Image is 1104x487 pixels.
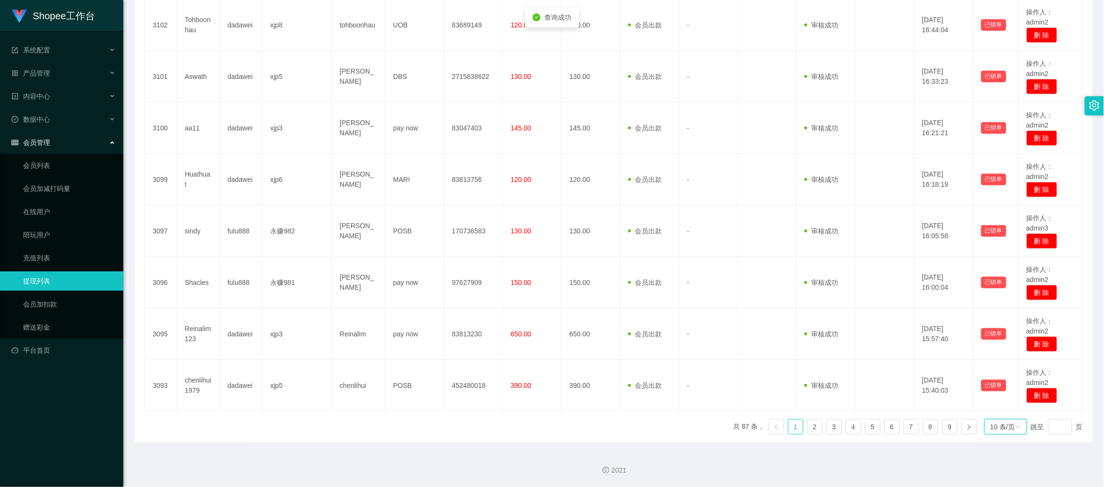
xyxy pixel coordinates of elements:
[1026,27,1057,43] button: 删 除
[904,419,919,435] li: 7
[915,360,973,411] td: [DATE] 15:40:03
[145,257,177,308] td: 3096
[444,205,503,257] td: 170736583
[332,205,385,257] td: [PERSON_NAME]
[12,46,50,54] span: 系统配置
[511,176,531,183] span: 120.00
[220,257,263,308] td: fulu888
[1026,214,1053,232] span: 操作人：admin3
[687,73,689,80] span: -
[220,51,263,103] td: dadawei
[915,103,973,154] td: [DATE] 16:21:21
[562,103,620,154] td: 145.00
[131,465,1096,475] div: 2021
[444,308,503,360] td: 83813230
[511,21,531,29] span: 120.00
[177,205,220,257] td: sindy
[943,420,957,434] a: 9
[915,205,973,257] td: [DATE] 16:05:58
[332,308,385,360] td: Reinalim
[808,420,822,434] a: 2
[827,419,842,435] li: 3
[628,227,662,235] span: 会员出款
[385,257,444,308] td: pay now
[628,73,662,80] span: 会员出款
[1026,233,1057,249] button: 删 除
[562,51,620,103] td: 130.00
[444,360,503,411] td: 452480018
[628,279,662,286] span: 会员出款
[145,51,177,103] td: 3101
[628,21,662,29] span: 会员出款
[904,420,919,434] a: 7
[23,271,116,291] a: 提现列表
[827,420,841,434] a: 3
[12,92,50,100] span: 内容中心
[804,73,838,80] span: 审核成功
[533,13,540,21] i: icon: check-circle
[961,419,977,435] li: 下一页
[788,419,803,435] li: 1
[687,382,689,389] span: -
[385,205,444,257] td: POSB
[444,257,503,308] td: 97627909
[23,156,116,175] a: 会员列表
[885,420,899,434] a: 6
[981,174,1006,185] button: 已锁单
[145,308,177,360] td: 3095
[1026,60,1053,77] span: 操作人：admin2
[687,279,689,286] span: -
[981,328,1006,340] button: 已锁单
[923,419,938,435] li: 8
[981,225,1006,237] button: 已锁单
[846,420,861,434] a: 4
[12,115,50,123] span: 数据中心
[915,154,973,205] td: [DATE] 16:18:19
[865,419,881,435] li: 5
[385,103,444,154] td: pay now
[981,71,1006,82] button: 已锁单
[263,257,332,308] td: 永赚981
[263,103,332,154] td: xjp3
[1026,266,1053,283] span: 操作人：admin2
[145,360,177,411] td: 3093
[511,279,531,286] span: 150.00
[769,419,784,435] li: 上一页
[385,308,444,360] td: pay now
[12,93,18,100] i: 图标: profile
[562,154,620,205] td: 120.00
[23,179,116,198] a: 会员加减打码量
[145,154,177,205] td: 3099
[789,420,803,434] a: 1
[385,154,444,205] td: MARI
[332,154,385,205] td: [PERSON_NAME]
[544,13,571,21] span: 查询成功
[1089,100,1100,111] i: 图标: setting
[1026,111,1053,129] span: 操作人：admin2
[12,12,95,19] a: Shopee工作台
[1026,317,1053,335] span: 操作人：admin2
[23,202,116,221] a: 在线用户
[12,341,116,360] a: 图标: dashboard平台首页
[990,420,1015,434] div: 10 条/页
[687,21,689,29] span: -
[511,382,531,389] span: 390.00
[263,154,332,205] td: xjp6
[981,19,1006,31] button: 已锁单
[220,154,263,205] td: dadawei
[628,124,662,132] span: 会员出款
[628,330,662,338] span: 会员出款
[177,257,220,308] td: Shacles
[1026,336,1057,352] button: 删 除
[177,51,220,103] td: Aswath
[444,154,503,205] td: 83813756
[263,360,332,411] td: xjp5
[263,51,332,103] td: xjp5
[804,227,838,235] span: 审核成功
[145,103,177,154] td: 3100
[774,424,779,430] i: 图标: left
[145,205,177,257] td: 3097
[966,424,972,430] i: 图标: right
[804,21,838,29] span: 审核成功
[1026,369,1053,386] span: 操作人：admin2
